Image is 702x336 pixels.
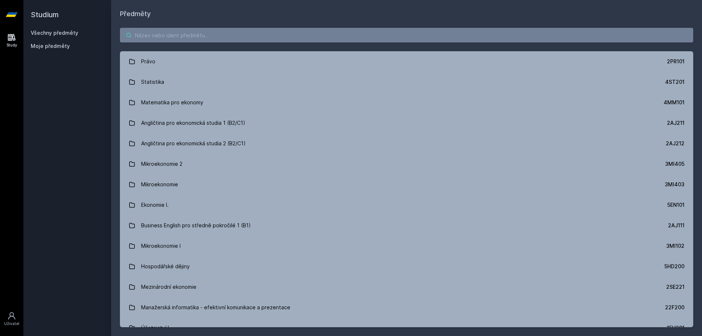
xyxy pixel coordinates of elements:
[120,236,693,256] a: Mikroekonomie I 3MI102
[120,28,693,42] input: Název nebo ident předmětu…
[666,242,684,250] div: 3MI102
[664,99,684,106] div: 4MM101
[667,119,684,127] div: 2AJ211
[31,30,78,36] a: Všechny předměty
[1,29,22,52] a: Study
[120,174,693,195] a: Mikroekonomie 3MI403
[141,239,181,253] div: Mikroekonomie I
[665,160,684,168] div: 3MI405
[666,283,684,291] div: 2SE221
[141,54,155,69] div: Právo
[141,218,251,233] div: Business English pro středně pokročilé 1 (B1)
[141,280,196,294] div: Mezinárodní ekonomie
[141,321,170,335] div: Účetnictví I.
[141,300,290,315] div: Manažerská informatika - efektivní komunikace a prezentace
[141,116,245,130] div: Angličtina pro ekonomická studia 1 (B2/C1)
[31,42,70,50] span: Moje předměty
[141,157,182,171] div: Mikroekonomie 2
[120,51,693,72] a: Právo 2PR101
[665,181,684,188] div: 3MI403
[120,92,693,113] a: Matematika pro ekonomy 4MM101
[120,72,693,92] a: Statistika 4ST201
[120,256,693,277] a: Hospodářské dějiny 5HD200
[120,215,693,236] a: Business English pro středně pokročilé 1 (B1) 2AJ111
[665,78,684,86] div: 4ST201
[4,321,19,326] div: Uživatel
[141,177,178,192] div: Mikroekonomie
[141,75,164,89] div: Statistika
[668,222,684,229] div: 2AJ111
[141,198,169,212] div: Ekonomie I.
[665,304,684,311] div: 22F200
[667,324,684,332] div: 1FU201
[141,95,203,110] div: Matematika pro ekonomy
[666,140,684,147] div: 2AJ212
[120,9,693,19] h1: Předměty
[664,263,684,270] div: 5HD200
[120,195,693,215] a: Ekonomie I. 5EN101
[120,277,693,297] a: Mezinárodní ekonomie 2SE221
[1,308,22,330] a: Uživatel
[7,42,17,48] div: Study
[120,113,693,133] a: Angličtina pro ekonomická studia 1 (B2/C1) 2AJ211
[667,201,684,209] div: 5EN101
[120,154,693,174] a: Mikroekonomie 2 3MI405
[667,58,684,65] div: 2PR101
[120,133,693,154] a: Angličtina pro ekonomická studia 2 (B2/C1) 2AJ212
[141,136,246,151] div: Angličtina pro ekonomická studia 2 (B2/C1)
[120,297,693,318] a: Manažerská informatika - efektivní komunikace a prezentace 22F200
[141,259,190,274] div: Hospodářské dějiny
